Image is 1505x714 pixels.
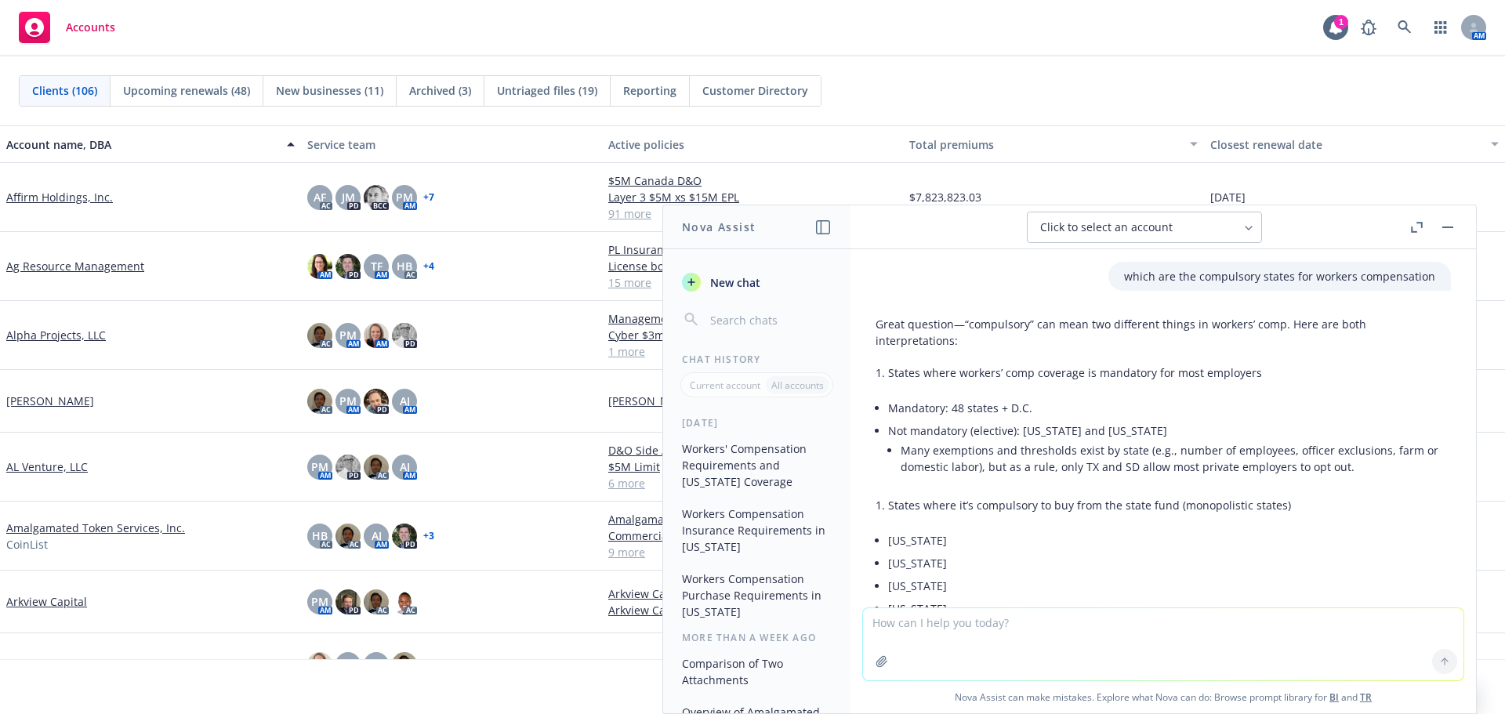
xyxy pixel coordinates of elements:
img: photo [307,652,332,677]
img: photo [364,455,389,480]
a: Arkview Capital [6,593,87,610]
span: PM [339,327,357,343]
span: Customer Directory [702,82,808,99]
a: 1 more [608,343,897,360]
a: + 3 [423,531,434,541]
a: 91 more [608,205,897,222]
button: Workers Compensation Insurance Requirements in [US_STATE] [676,501,838,560]
span: HB [397,258,412,274]
span: Upcoming renewals (48) [123,82,250,99]
p: Great question—“compulsory” can mean two different things in workers’ comp. Here are both interpr... [876,316,1451,349]
img: photo [364,389,389,414]
a: [PERSON_NAME] [6,393,94,409]
a: BI [1329,690,1339,704]
img: photo [364,323,389,348]
a: Arkview Capital - Cyber [608,585,897,602]
span: AF [314,189,326,205]
span: PM [339,656,357,672]
span: [DATE] [1210,189,1246,205]
span: New chat [707,274,760,291]
a: AL Venture, LLC [6,458,88,475]
div: Closest renewal date [1210,136,1481,153]
a: Amalgamated Token Services, Inc. - Foreign Package [608,511,897,527]
span: Nova Assist can make mistakes. Explore what Nova can do: Browse prompt library for and [857,681,1470,713]
a: [PERSON_NAME] - General Partnership Liability [608,393,897,409]
a: + 4 [423,262,434,271]
a: Layer 3 $5M xs $15M EPL [608,189,897,205]
span: Archived (3) [409,82,471,99]
span: HB [312,527,328,544]
a: Switch app [1425,12,1456,43]
img: photo [335,455,361,480]
button: Service team [301,125,602,163]
span: CoinList [6,536,48,553]
li: [US_STATE] [888,574,1451,597]
span: Reporting [623,82,676,99]
li: [US_STATE] [888,552,1451,574]
img: photo [335,589,361,614]
span: AJ [372,527,382,544]
input: Search chats [707,309,832,331]
a: Report a Bug [1353,12,1384,43]
a: Ag Resource Management [6,258,144,274]
a: Commercial Umbrella [608,527,897,544]
span: PM [396,189,413,205]
button: Comparison of Two Attachments [676,651,838,693]
span: Untriaged files (19) [497,82,597,99]
span: CW [368,656,385,672]
a: Alpha Projects, LLC [6,327,106,343]
img: photo [307,389,332,414]
span: $7,823,823.03 [909,189,981,205]
div: Active policies [608,136,897,153]
div: [DATE] [663,416,850,429]
a: Affirm Holdings, Inc. [6,189,113,205]
a: B2 Bancorp [6,656,67,672]
a: Arkview Capital - General Partnership Liability [608,602,897,618]
span: PM [339,393,357,409]
a: Management Liability $1m (D&O, Professional, EPL) [608,310,897,327]
a: Amalgamated Token Services, Inc. [6,520,185,536]
img: photo [364,589,389,614]
span: Click to select an account [1040,219,1173,235]
img: photo [307,323,332,348]
img: photo [307,254,332,279]
button: Closest renewal date [1204,125,1505,163]
p: Current account [690,379,760,392]
img: photo [335,254,361,279]
li: Mandatory: 48 states + D.C. [888,397,1451,419]
img: photo [392,524,417,549]
img: photo [392,652,417,677]
div: Service team [307,136,596,153]
a: $5M Canada D&O [608,172,897,189]
button: Workers' Compensation Requirements and [US_STATE] Coverage [676,436,838,495]
div: 1 [1334,15,1348,29]
span: AJ [400,458,410,475]
a: PL Insurance Agents E&O [608,241,897,258]
img: photo [335,524,361,549]
p: All accounts [771,379,824,392]
span: AJ [400,393,410,409]
img: photo [364,185,389,210]
div: Total premiums [909,136,1180,153]
span: TF [371,258,383,274]
button: Click to select an account [1027,212,1262,243]
li: States where workers’ comp coverage is mandatory for most employers [888,361,1451,384]
span: PM [311,593,328,610]
span: Accounts [66,21,115,34]
span: PM [311,458,328,475]
a: D&O Side A DIC $5m limit [608,442,897,458]
li: Not mandatory (elective): [US_STATE] and [US_STATE] [888,419,1451,481]
a: Accounts [13,5,121,49]
div: Chat History [663,353,850,366]
a: Cyber $3m [608,327,897,343]
li: Many exemptions and thresholds exist by state (e.g., number of employees, officer exclusions, far... [901,439,1451,478]
a: Search [1389,12,1420,43]
li: [US_STATE] [888,597,1451,620]
a: + 7 [423,193,434,202]
button: Active policies [602,125,903,163]
button: New chat [676,268,838,296]
h1: Nova Assist [682,219,756,235]
li: States where it’s compulsory to buy from the state fund (monopolistic states) [888,494,1451,516]
a: D&O $1M / EPL $250k / Cyber $1M [608,656,897,672]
